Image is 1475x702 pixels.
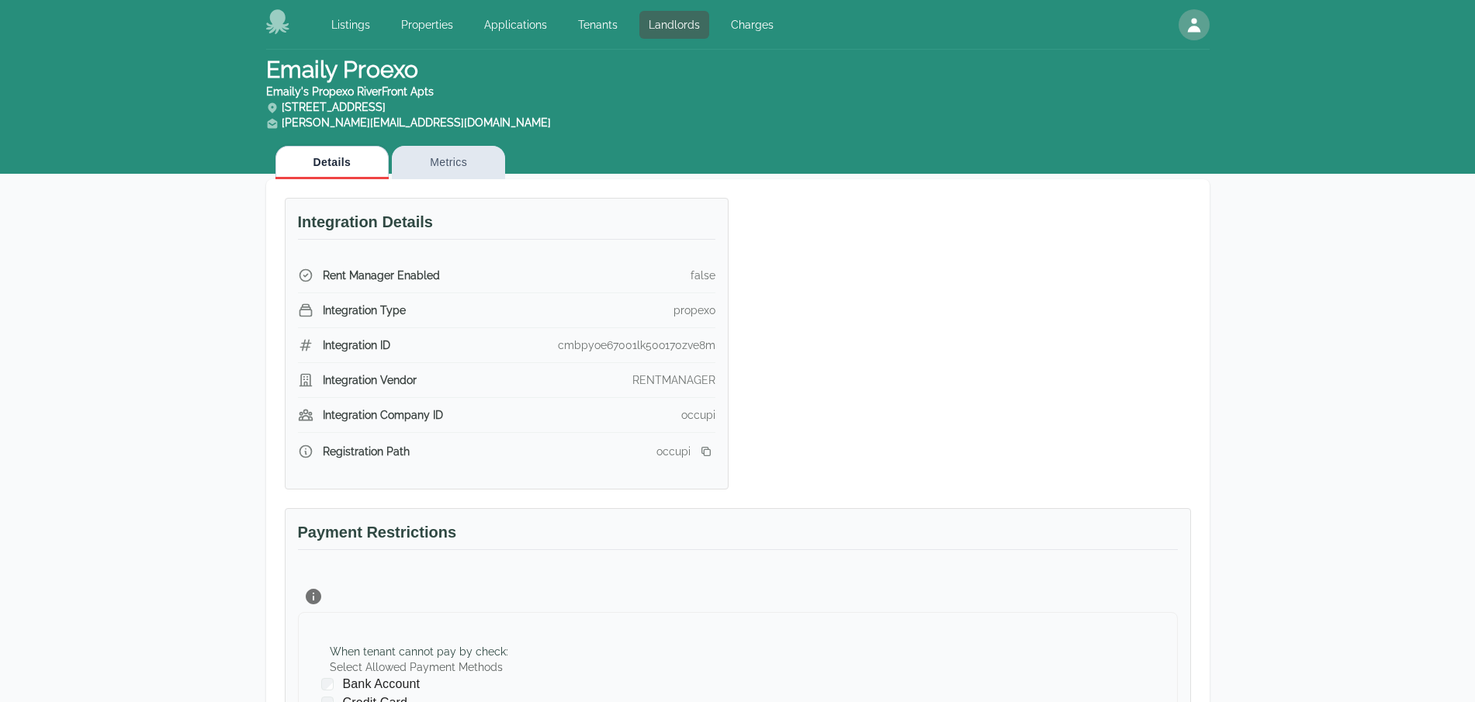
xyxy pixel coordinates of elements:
[266,101,386,113] span: [STREET_ADDRESS]
[330,644,508,659] div: When tenant cannot pay by check :
[323,407,443,423] span: Integration Company ID
[343,675,421,693] span: Bank Account
[673,303,715,318] div: propexo
[475,11,556,39] a: Applications
[632,372,715,388] div: RENTMANAGER
[275,146,390,179] button: Details
[639,11,709,39] a: Landlords
[323,337,390,353] span: Integration ID
[656,444,691,459] div: occupi
[681,407,715,423] div: occupi
[330,659,508,675] label: Select Allowed Payment Methods
[323,303,406,318] span: Integration Type
[722,11,783,39] a: Charges
[323,268,440,283] span: Rent Manager Enabled
[569,11,627,39] a: Tenants
[323,444,410,459] span: Registration Path
[266,84,563,99] div: Emaily's Propexo RiverFront Apts
[266,56,563,130] h1: Emaily Proexo
[298,211,715,240] h3: Integration Details
[558,337,715,353] div: cmbpyoe67001lk50o170zve8m
[392,11,462,39] a: Properties
[322,11,379,39] a: Listings
[691,268,715,283] div: false
[298,521,1178,550] h3: Payment Restrictions
[282,116,551,129] a: [PERSON_NAME][EMAIL_ADDRESS][DOMAIN_NAME]
[697,442,715,461] button: Copy registration link
[323,372,417,388] span: Integration Vendor
[321,678,334,690] input: Bank Account
[392,146,505,179] button: Metrics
